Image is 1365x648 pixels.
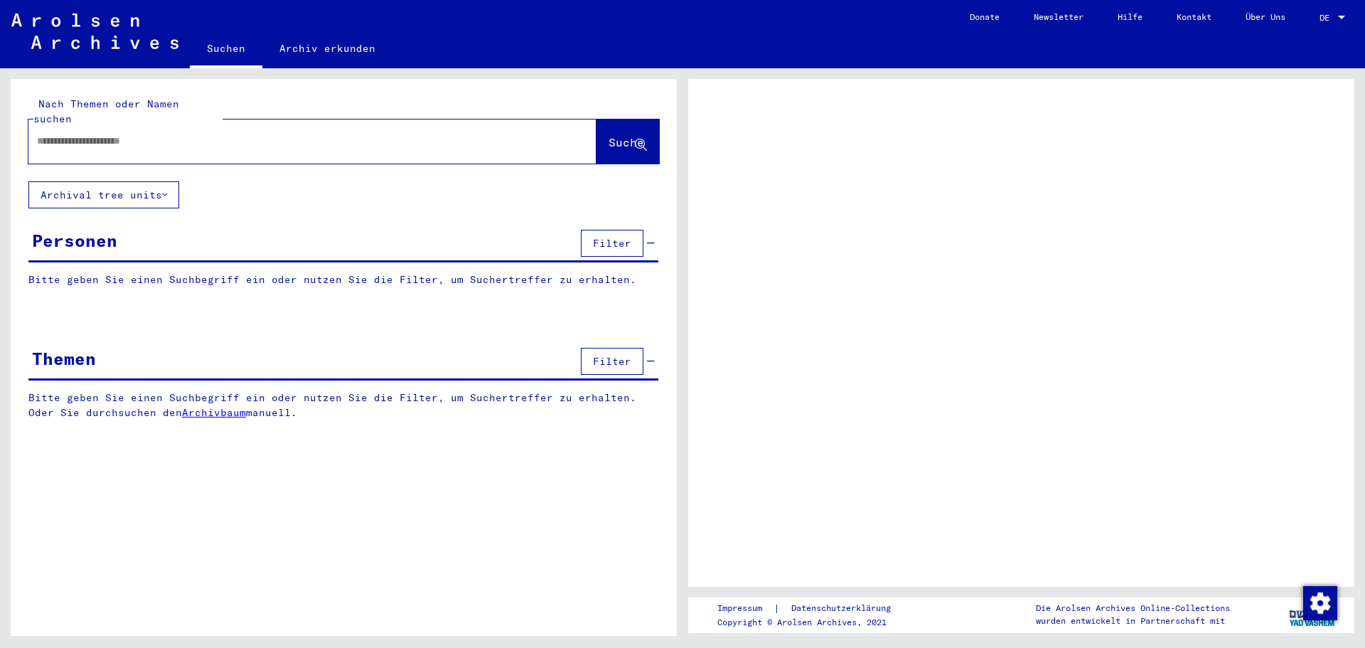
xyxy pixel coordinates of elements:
[32,346,96,371] div: Themen
[581,348,643,375] button: Filter
[717,601,773,616] a: Impressum
[593,355,631,368] span: Filter
[609,135,644,149] span: Suche
[28,181,179,208] button: Archival tree units
[190,31,262,68] a: Suchen
[1036,602,1230,615] p: Die Arolsen Archives Online-Collections
[11,14,178,49] img: Arolsen_neg.svg
[28,272,658,287] p: Bitte geben Sie einen Suchbegriff ein oder nutzen Sie die Filter, um Suchertreffer zu erhalten.
[28,391,659,420] p: Bitte geben Sie einen Suchbegriff ein oder nutzen Sie die Filter, um Suchertreffer zu erhalten. O...
[717,601,908,616] div: |
[1286,597,1339,632] img: yv_logo.png
[32,228,117,253] div: Personen
[780,601,908,616] a: Datenschutzerklärung
[596,119,659,164] button: Suche
[717,616,908,629] p: Copyright © Arolsen Archives, 2021
[1303,586,1337,620] img: Zustimmung ändern
[581,230,643,257] button: Filter
[593,237,631,250] span: Filter
[1319,13,1335,23] span: DE
[262,31,392,65] a: Archiv erkunden
[182,406,246,419] a: Archivbaum
[33,97,179,125] mat-label: Nach Themen oder Namen suchen
[1036,615,1230,627] p: wurden entwickelt in Partnerschaft mit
